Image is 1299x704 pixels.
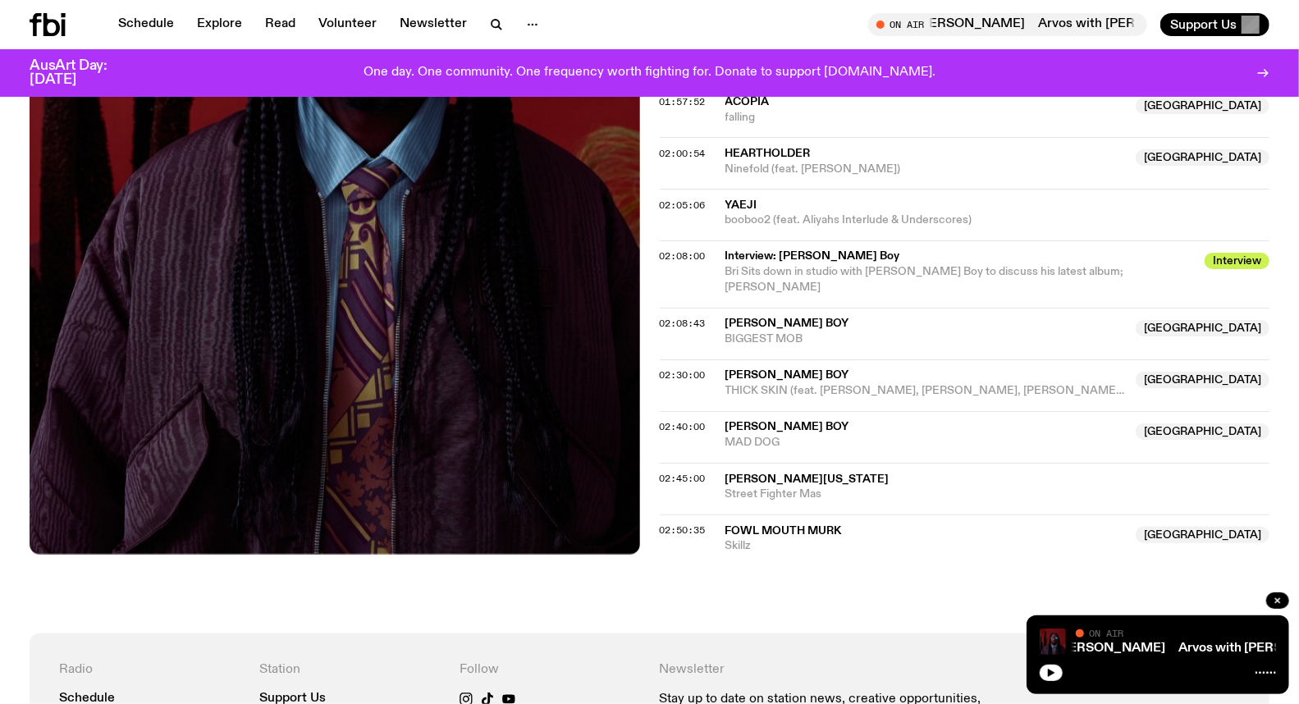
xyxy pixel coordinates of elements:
[725,213,1270,229] span: booboo2 (feat. Aliyahs Interlude & Underscores)
[725,110,1127,126] span: falling
[725,384,1127,400] span: THICK SKIN (feat. [PERSON_NAME], [PERSON_NAME], [PERSON_NAME]'[PERSON_NAME] & [PERSON_NAME])
[1160,13,1269,36] button: Support Us
[1136,527,1269,543] span: [GEOGRAPHIC_DATA]
[725,96,770,107] span: Acopia
[803,642,1165,655] a: Arvos with [PERSON_NAME] ✩ Interview: [PERSON_NAME]
[59,663,240,679] h4: Radio
[725,526,842,537] span: Fowl Mouth Murk
[660,524,706,537] span: 02:50:35
[187,13,252,36] a: Explore
[725,487,1270,503] span: Street Fighter Mas
[725,199,757,211] span: yaeji
[1136,320,1269,336] span: [GEOGRAPHIC_DATA]
[660,95,706,108] span: 01:57:52
[660,250,706,263] span: 02:08:00
[725,148,811,159] span: heartholder
[1089,628,1123,638] span: On Air
[725,267,1124,294] span: Bri Sits down in studio with [PERSON_NAME] Boy to discuss his latest album; [PERSON_NAME]
[725,370,849,382] span: [PERSON_NAME] Boy
[255,13,305,36] a: Read
[390,13,477,36] a: Newsletter
[1136,98,1269,114] span: [GEOGRAPHIC_DATA]
[30,59,135,87] h3: AusArt Day: [DATE]
[1205,253,1269,269] span: Interview
[868,13,1147,36] button: On AirArvos with [PERSON_NAME] ✩ Interview: [PERSON_NAME]Arvos with [PERSON_NAME] ✩ Interview: [P...
[725,422,849,433] span: [PERSON_NAME] Boy
[660,421,706,434] span: 02:40:00
[660,369,706,382] span: 02:30:00
[660,473,706,486] span: 02:45:00
[259,663,440,679] h4: Station
[725,162,1127,177] span: Ninefold (feat. [PERSON_NAME])
[1136,149,1269,166] span: [GEOGRAPHIC_DATA]
[725,474,890,486] span: [PERSON_NAME][US_STATE]
[364,66,935,80] p: One day. One community. One frequency worth fighting for. Donate to support [DOMAIN_NAME].
[309,13,386,36] a: Volunteer
[1136,372,1269,388] span: [GEOGRAPHIC_DATA]
[660,318,706,331] span: 02:08:43
[725,436,1127,451] span: MAD DOG
[725,249,1196,265] span: Interview: [PERSON_NAME] Boy
[725,332,1127,348] span: BIGGEST MOB
[660,147,706,160] span: 02:00:54
[1136,423,1269,440] span: [GEOGRAPHIC_DATA]
[108,13,184,36] a: Schedule
[725,539,1127,555] span: Skillz
[1040,629,1066,655] img: Man Standing in front of red back drop with sunglasses on
[659,663,1040,679] h4: Newsletter
[660,199,706,212] span: 02:05:06
[460,663,640,679] h4: Follow
[1170,17,1237,32] span: Support Us
[725,318,849,330] span: [PERSON_NAME] Boy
